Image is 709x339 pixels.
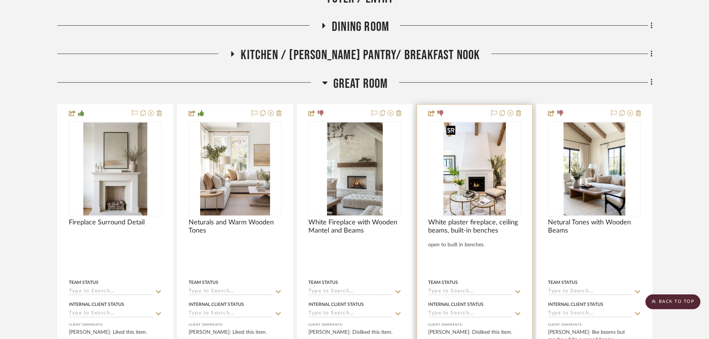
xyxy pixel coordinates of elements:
[200,122,270,215] img: Neturals and Warm Wooden Tones
[308,218,401,235] span: White Fireplace with Wooden Mantel and Beams
[428,288,512,295] input: Type to Search…
[69,218,145,227] span: Fireplace Surround Detail
[83,122,147,215] img: Fireplace Surround Detail
[548,288,632,295] input: Type to Search…
[428,310,512,317] input: Type to Search…
[332,19,389,35] span: Dining Room
[241,47,480,63] span: Kitchen / [PERSON_NAME] Pantry/ Breakfast Nook
[333,76,388,92] span: Great Room
[428,218,521,235] span: White plaster fireplace, ceiling beams, built-in benches
[548,310,632,317] input: Type to Search…
[308,310,392,317] input: Type to Search…
[308,279,338,286] div: Team Status
[564,122,625,215] img: Netural Tones with Wooden Beams
[443,122,506,215] img: White plaster fireplace, ceiling beams, built-in benches
[429,122,521,216] div: 0
[645,294,700,309] scroll-to-top-button: BACK TO TOP
[189,288,273,295] input: Type to Search…
[69,279,99,286] div: Team Status
[548,279,578,286] div: Team Status
[189,310,273,317] input: Type to Search…
[69,310,153,317] input: Type to Search…
[189,301,244,308] div: Internal Client Status
[548,218,641,235] span: Netural Tones with Wooden Beams
[69,301,124,308] div: Internal Client Status
[428,301,484,308] div: Internal Client Status
[69,288,153,295] input: Type to Search…
[308,301,364,308] div: Internal Client Status
[189,218,282,235] span: Neturals and Warm Wooden Tones
[548,301,603,308] div: Internal Client Status
[309,122,401,216] div: 0
[327,122,383,215] img: White Fireplace with Wooden Mantel and Beams
[189,279,218,286] div: Team Status
[428,279,458,286] div: Team Status
[308,288,392,295] input: Type to Search…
